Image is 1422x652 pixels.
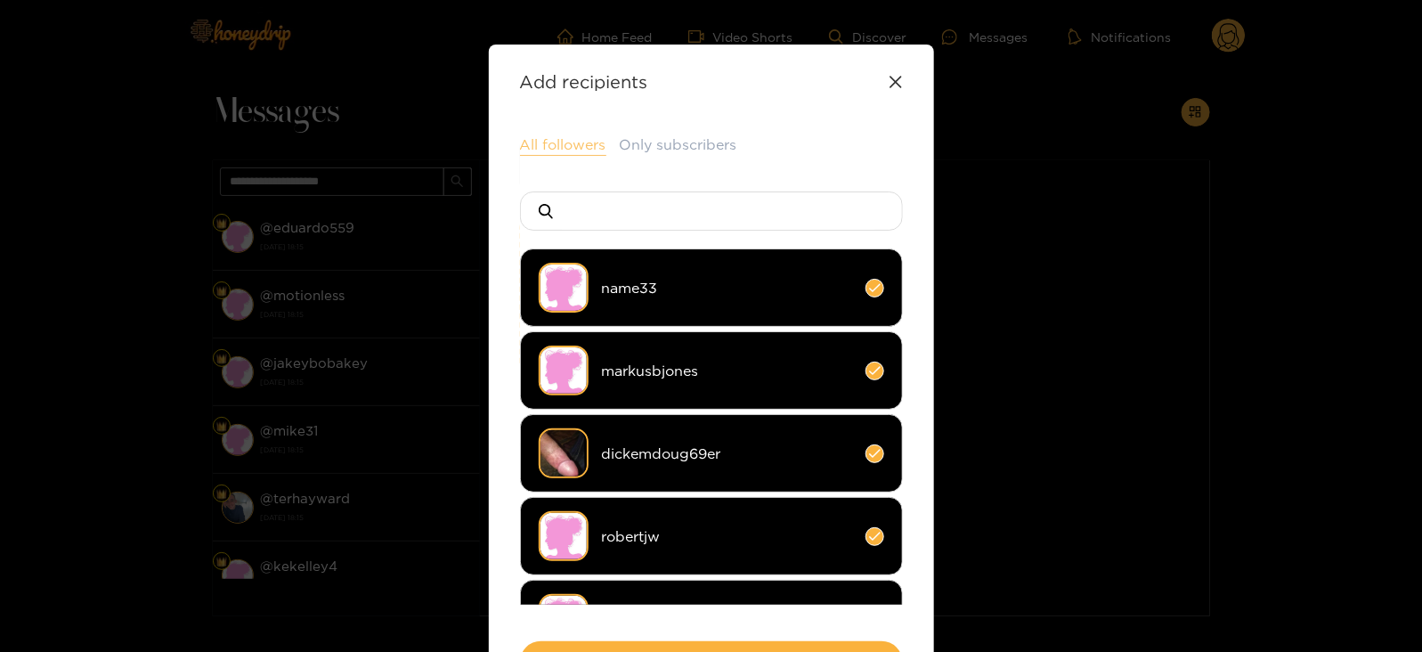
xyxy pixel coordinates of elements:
[539,428,589,478] img: h8rst-screenshot_20250801_060830_chrome.jpg
[520,134,606,156] button: All followers
[520,71,648,92] strong: Add recipients
[620,134,737,155] button: Only subscribers
[539,511,589,561] img: no-avatar.png
[539,594,589,644] img: no-avatar.png
[602,444,852,464] span: dickemdoug69er
[602,278,852,298] span: name33
[539,263,589,313] img: no-avatar.png
[602,361,852,381] span: markusbjones
[602,526,852,547] span: robertjw
[539,346,589,395] img: no-avatar.png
